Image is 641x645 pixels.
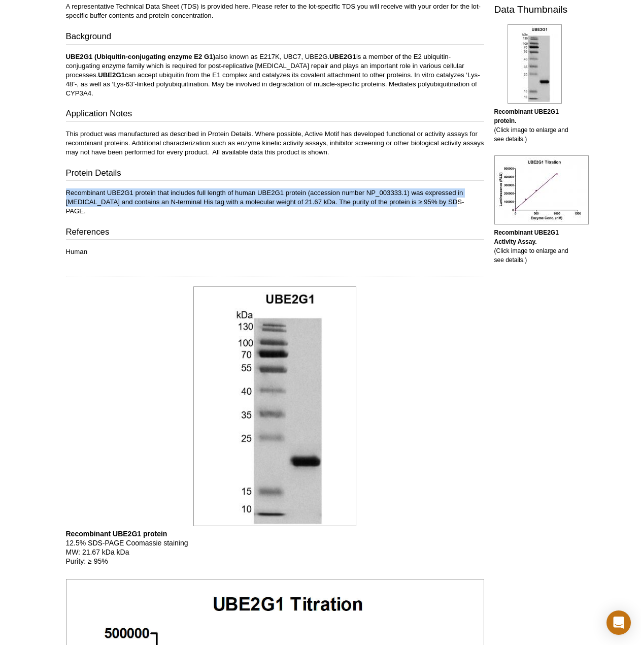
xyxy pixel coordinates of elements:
[494,229,559,245] b: Recombinant UBE2G1 Activity Assay.
[66,530,167,538] b: Recombinant UBE2G1 protein
[66,30,484,45] h3: Background
[508,24,562,104] img: Recombinant UBE2G1 protein
[494,108,559,124] b: Recombinant UBE2G1 protein.
[494,155,589,224] img: Recombinant UBE2G1 Activity Assay
[494,107,576,144] p: (Click image to enlarge and see details.)
[494,228,576,265] p: (Click image to enlarge and see details.)
[606,610,631,635] div: Open Intercom Messenger
[66,130,484,157] p: This product was manufactured as described in Protein Details. Where possible, Active Motif has d...
[193,286,356,526] img: Recombinant UBE2G1 protein
[66,167,484,181] h3: Protein Details
[66,188,484,216] p: Recombinant UBE2G1 protein that includes full length of human UBE2G1 protein (accession number NP...
[66,108,484,122] h3: Application Notes
[66,529,484,566] p: 12.5% SDS-PAGE Coomassie staining MW: 21.67 kDa kDa Purity: ≥ 95%
[66,226,484,240] h3: References
[66,2,484,20] p: A representative Technical Data Sheet (TDS) is provided here. Please refer to the lot-specific TD...
[66,52,484,98] p: also known as E217K, UBC7, UBE2G. is a member of the E2 ubiquitin-conjugating enzyme family which...
[98,71,125,79] strong: UBE2G1
[66,53,216,60] strong: UBE2G1 (Ubiquitin-conjugating enzyme E2 G1)
[66,247,484,256] p: Human
[329,53,356,60] strong: UBE2G1
[494,5,576,14] h2: Data Thumbnails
